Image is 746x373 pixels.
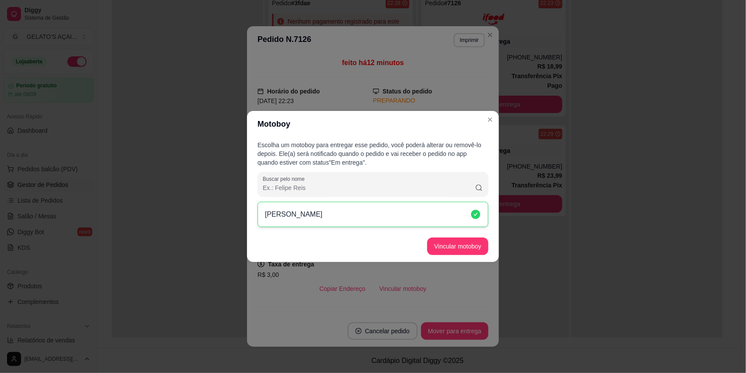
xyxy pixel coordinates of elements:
p: Escolha um motoboy para entregar esse pedido, você poderá alterar ou removê-lo depois. Ele(a) ser... [258,141,488,167]
input: Buscar pelo nome [263,183,475,192]
label: Buscar pelo nome [263,175,308,183]
header: Motoboy [247,111,499,137]
p: [PERSON_NAME] [265,209,323,220]
button: Close [483,113,497,127]
button: Vincular motoboy [427,238,488,255]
